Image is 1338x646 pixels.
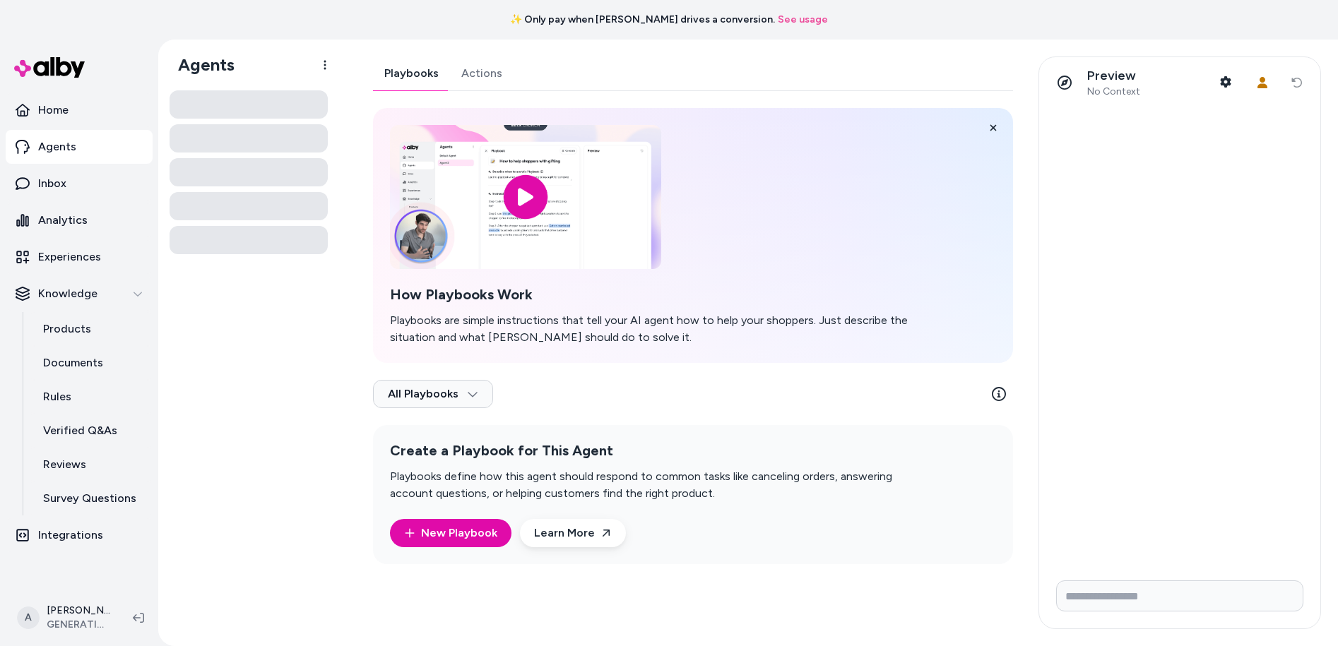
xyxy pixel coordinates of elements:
[450,56,514,90] a: Actions
[167,54,235,76] h1: Agents
[390,312,933,346] p: Playbooks are simple instructions that tell your AI agent how to help your shoppers. Just describ...
[390,519,511,547] button: New Playbook
[43,422,117,439] p: Verified Q&As
[17,606,40,629] span: A
[43,456,86,473] p: Reviews
[373,56,450,90] a: Playbooks
[38,102,69,119] p: Home
[29,414,153,448] a: Verified Q&As
[6,203,153,237] a: Analytics
[29,380,153,414] a: Rules
[43,388,71,405] p: Rules
[38,285,97,302] p: Knowledge
[29,481,153,515] a: Survey Questions
[14,57,85,78] img: alby Logo
[43,354,103,371] p: Documents
[47,618,110,632] span: GENERATIONAL TIME-SETTERS
[1087,68,1140,84] p: Preview
[6,167,153,201] a: Inbox
[6,130,153,164] a: Agents
[38,138,76,155] p: Agents
[6,240,153,274] a: Experiences
[43,490,136,507] p: Survey Questions
[29,448,153,481] a: Reviews
[6,93,153,127] a: Home
[6,518,153,552] a: Integrations
[510,13,775,27] span: ✨ Only pay when [PERSON_NAME] drives a conversion.
[38,175,66,192] p: Inbox
[8,595,122,640] button: A[PERSON_NAME]GENERATIONAL TIME-SETTERS
[390,468,933,502] p: Playbooks define how this agent should respond to common tasks like canceling orders, answering a...
[38,212,88,229] p: Analytics
[38,527,103,544] p: Integrations
[373,380,493,408] button: All Playbooks
[29,346,153,380] a: Documents
[390,442,933,460] h2: Create a Playbook for This Agent
[1056,580,1303,611] input: Write your prompt here
[29,312,153,346] a: Products
[404,525,497,542] a: New Playbook
[778,13,828,27] a: See usage
[6,277,153,311] button: Knowledge
[520,519,626,547] a: Learn More
[43,321,91,337] p: Products
[38,249,101,265] p: Experiences
[1087,85,1140,98] span: No Context
[390,286,933,304] h2: How Playbooks Work
[47,604,110,618] p: [PERSON_NAME]
[388,387,478,401] span: All Playbooks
